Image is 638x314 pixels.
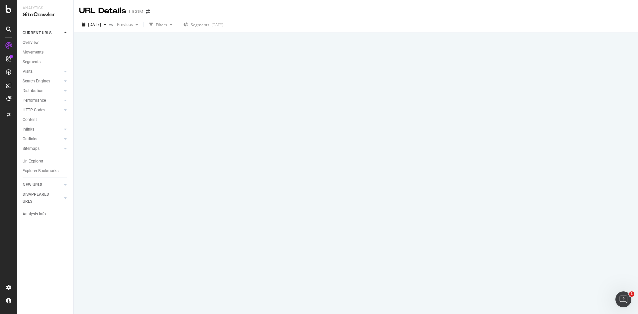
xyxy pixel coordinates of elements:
[23,167,69,174] a: Explorer Bookmarks
[23,181,42,188] div: NEW URLS
[23,68,33,75] div: Visits
[23,97,46,104] div: Performance
[23,5,68,11] div: Analytics
[23,211,46,218] div: Analysis Info
[114,19,141,30] button: Previous
[23,158,43,165] div: Url Explorer
[129,8,143,15] div: LICOM
[79,19,109,30] button: [DATE]
[23,87,62,94] a: Distribution
[23,145,40,152] div: Sitemaps
[23,211,69,218] a: Analysis Info
[181,19,226,30] button: Segments[DATE]
[23,30,62,37] a: CURRENT URLS
[191,22,209,28] span: Segments
[23,158,69,165] a: Url Explorer
[23,78,62,85] a: Search Engines
[23,136,37,143] div: Outlinks
[146,9,150,14] div: arrow-right-arrow-left
[23,107,45,114] div: HTTP Codes
[23,136,62,143] a: Outlinks
[23,126,34,133] div: Inlinks
[23,39,39,46] div: Overview
[23,167,58,174] div: Explorer Bookmarks
[23,78,50,85] div: Search Engines
[23,181,62,188] a: NEW URLS
[629,291,634,297] span: 1
[114,22,133,27] span: Previous
[23,39,69,46] a: Overview
[23,11,68,19] div: SiteCrawler
[23,49,69,56] a: Movements
[79,5,126,17] div: URL Details
[23,191,56,205] div: DISAPPEARED URLS
[88,22,101,27] span: 2025 Aug. 15th
[109,22,114,27] span: vs
[156,22,167,28] div: Filters
[147,19,175,30] button: Filters
[23,49,44,56] div: Movements
[23,126,62,133] a: Inlinks
[23,87,44,94] div: Distribution
[23,68,62,75] a: Visits
[23,116,37,123] div: Content
[23,58,69,65] a: Segments
[23,97,62,104] a: Performance
[23,58,41,65] div: Segments
[23,191,62,205] a: DISAPPEARED URLS
[615,291,631,307] iframe: Intercom live chat
[211,22,223,28] div: [DATE]
[23,30,52,37] div: CURRENT URLS
[23,116,69,123] a: Content
[23,145,62,152] a: Sitemaps
[23,107,62,114] a: HTTP Codes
